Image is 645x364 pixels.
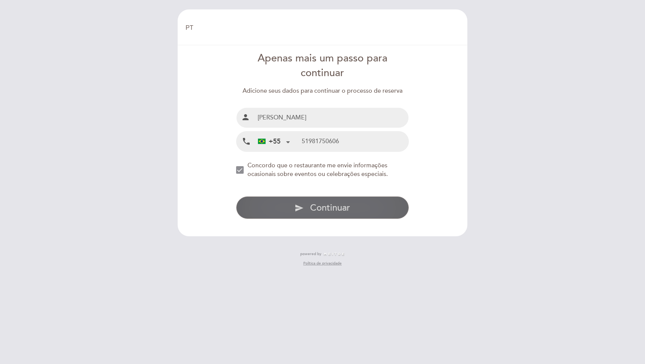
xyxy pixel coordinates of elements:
[236,87,409,95] div: Adicione seus dados para continuar o processo de reserva
[236,161,409,179] md-checkbox: NEW_MODAL_AGREE_RESTAURANT_SEND_OCCASIONAL_INFO
[241,113,250,122] i: person
[236,196,409,219] button: send Continuar
[295,203,304,213] i: send
[300,251,321,257] span: powered by
[310,202,350,213] span: Continuar
[258,137,281,147] div: +55
[247,162,388,178] span: Concordo que o restaurante me envie informações ocasionais sobre eventos ou celebrações especiais.
[300,251,345,257] a: powered by
[255,132,293,151] div: Brazil (Brasil): +55
[303,261,342,266] a: Política de privacidade
[242,137,251,146] i: local_phone
[323,252,345,256] img: MEITRE
[236,51,409,81] div: Apenas mais um passo para continuar
[302,132,408,151] input: Telefone celular
[255,108,409,128] input: Nombre e Sobrenome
